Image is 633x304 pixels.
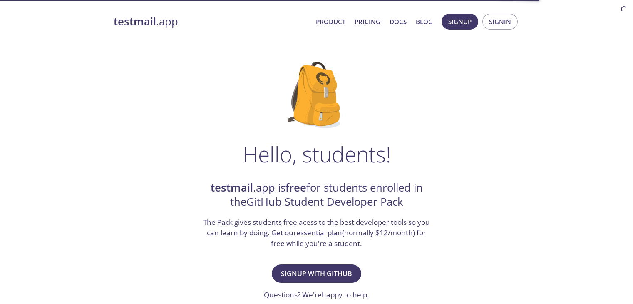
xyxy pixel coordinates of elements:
[416,16,433,27] a: Blog
[489,16,511,27] span: Signin
[322,290,367,299] a: happy to help
[246,194,403,209] a: GitHub Student Developer Pack
[264,289,369,300] h3: Questions? We're .
[482,14,518,30] button: Signin
[202,181,431,209] h2: .app is for students enrolled in the
[355,16,380,27] a: Pricing
[281,268,352,279] span: Signup with GitHub
[316,16,345,27] a: Product
[202,217,431,249] h3: The Pack gives students free acess to the best developer tools so you can learn by doing. Get our...
[243,142,391,167] h1: Hello, students!
[272,264,361,283] button: Signup with GitHub
[448,16,472,27] span: Signup
[296,228,342,237] a: essential plan
[285,180,306,195] strong: free
[211,180,253,195] strong: testmail
[114,14,156,29] strong: testmail
[442,14,478,30] button: Signup
[288,62,345,128] img: github-student-backpack.png
[114,15,309,29] a: testmail.app
[390,16,407,27] a: Docs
